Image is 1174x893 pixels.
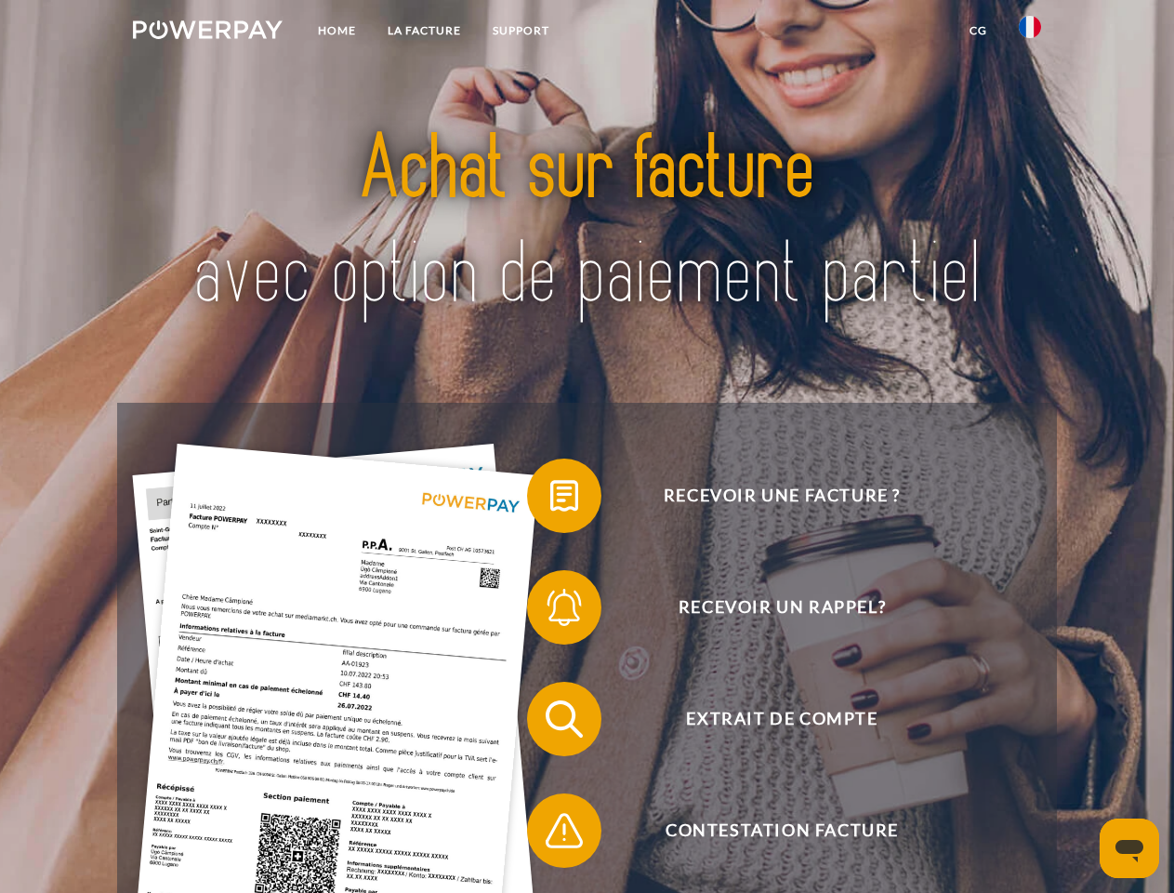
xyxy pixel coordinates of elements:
span: Recevoir une facture ? [554,459,1009,533]
a: Home [302,14,372,47]
img: title-powerpay_fr.svg [178,89,996,356]
img: qb_bill.svg [541,473,587,519]
iframe: Bouton de lancement de la fenêtre de messagerie [1100,819,1159,878]
button: Extrait de compte [527,682,1010,756]
img: logo-powerpay-white.svg [133,20,283,39]
span: Recevoir un rappel? [554,570,1009,645]
a: CG [954,14,1003,47]
a: Support [477,14,565,47]
img: fr [1019,16,1041,38]
span: Extrait de compte [554,682,1009,756]
img: qb_warning.svg [541,807,587,854]
img: qb_bell.svg [541,584,587,631]
button: Recevoir un rappel? [527,570,1010,645]
span: Contestation Facture [554,793,1009,868]
button: Recevoir une facture ? [527,459,1010,533]
button: Contestation Facture [527,793,1010,868]
img: qb_search.svg [541,696,587,742]
a: LA FACTURE [372,14,477,47]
